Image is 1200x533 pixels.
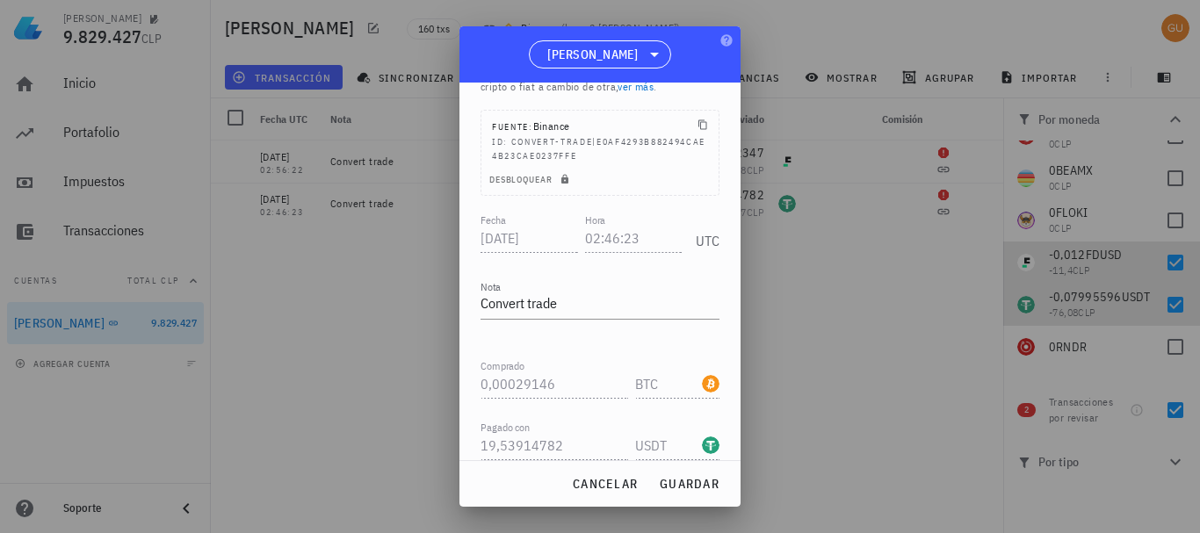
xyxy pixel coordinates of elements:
span: [PERSON_NAME] [547,46,638,63]
input: Moneda [635,370,698,398]
button: guardar [652,468,727,500]
label: Hora [585,213,605,227]
label: Pagado con [481,421,530,434]
label: Nota [481,280,501,293]
button: cancelar [565,468,645,500]
input: Moneda [635,431,698,459]
div: Binance [492,118,569,135]
span: cancelar [572,476,638,492]
button: Desbloquear [481,170,581,188]
div: USDT-icon [702,436,719,454]
label: Comprado [481,359,524,372]
span: Desbloquear [488,174,574,185]
div: ID: convert-trade|e0af4293b882494cae4b23cae0237ffe [492,135,708,163]
div: UTC [689,213,719,257]
span: guardar [659,476,719,492]
div: BTC-icon [702,375,719,393]
label: Fecha [481,213,506,227]
span: Fuente: [492,121,533,133]
a: ver más [618,80,654,93]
